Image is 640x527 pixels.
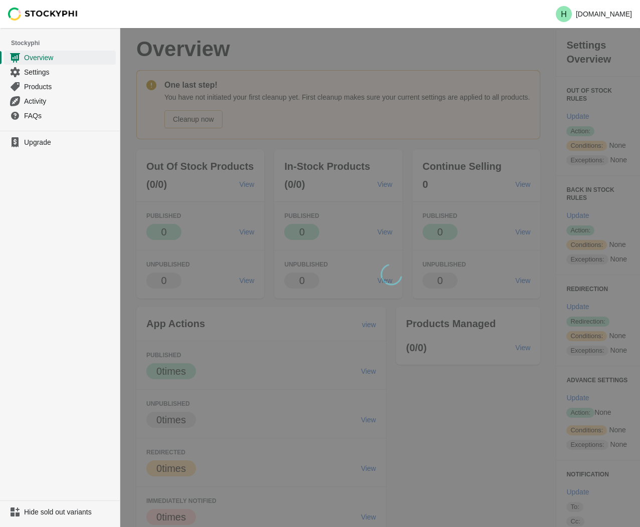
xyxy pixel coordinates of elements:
[24,53,114,63] span: Overview
[24,507,114,517] span: Hide sold out variants
[24,67,114,77] span: Settings
[4,65,116,79] a: Settings
[552,4,636,24] button: Avatar with initials H[DOMAIN_NAME]
[556,6,572,22] span: Avatar with initials H
[24,137,114,147] span: Upgrade
[561,10,567,19] text: H
[576,10,632,18] p: [DOMAIN_NAME]
[4,108,116,123] a: FAQs
[24,82,114,92] span: Products
[4,505,116,519] a: Hide sold out variants
[8,8,78,21] img: Stockyphi
[24,111,114,121] span: FAQs
[24,96,114,106] span: Activity
[4,94,116,108] a: Activity
[4,135,116,149] a: Upgrade
[4,50,116,65] a: Overview
[11,38,120,48] span: Stockyphi
[4,79,116,94] a: Products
